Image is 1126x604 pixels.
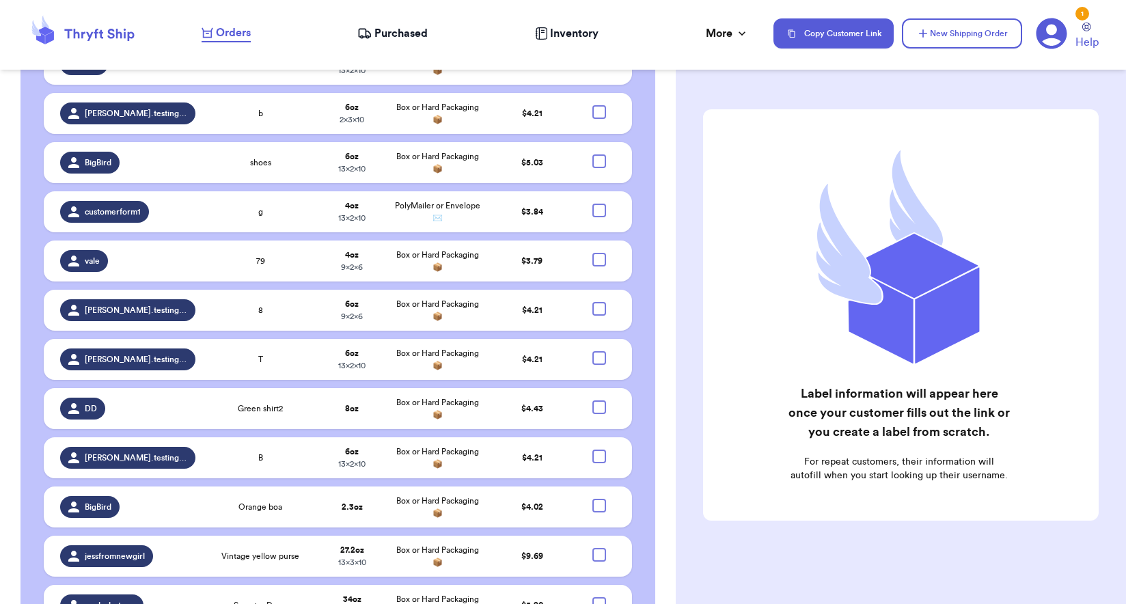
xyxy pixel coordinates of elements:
[85,502,111,512] span: BigBird
[345,103,359,111] strong: 6 oz
[1075,7,1089,20] div: 1
[85,354,187,365] span: [PERSON_NAME].testingifrepeat
[522,355,543,363] span: $ 4.21
[340,546,364,554] strong: 27.2 oz
[396,546,479,566] span: Box or Hard Packaging 📦
[345,251,359,259] strong: 4 oz
[85,157,111,168] span: BigBird
[345,300,359,308] strong: 6 oz
[85,551,145,562] span: jessfromnewgirl
[374,25,428,42] span: Purchased
[338,558,366,566] span: 13 x 3 x 10
[256,256,265,266] span: 79
[258,206,263,217] span: g
[258,108,263,119] span: b
[773,18,894,49] button: Copy Customer Link
[338,214,366,222] span: 13 x 2 x 10
[345,152,359,161] strong: 6 oz
[396,251,479,271] span: Box or Hard Packaging 📦
[1075,34,1099,51] span: Help
[343,595,361,603] strong: 34 oz
[521,159,543,167] span: $ 5.03
[521,208,543,216] span: $ 3.84
[521,404,543,413] span: $ 4.43
[238,502,282,512] span: Orange boa
[85,403,97,414] span: DD
[396,152,479,173] span: Box or Hard Packaging 📦
[258,354,263,365] span: T
[521,552,543,560] span: $ 9.69
[396,300,479,320] span: Box or Hard Packaging 📦
[250,157,271,168] span: shoes
[338,361,366,370] span: 13 x 2 x 10
[85,206,141,217] span: customerform1
[522,109,543,118] span: $ 4.21
[340,115,364,124] span: 2 x 3 x 10
[345,404,359,413] strong: 8 oz
[788,455,1011,482] p: For repeat customers, their information will autofill when you start looking up their username.
[396,349,479,370] span: Box or Hard Packaging 📦
[706,25,749,42] div: More
[338,460,366,468] span: 13 x 2 x 10
[396,103,479,124] span: Box or Hard Packaging 📦
[521,257,543,265] span: $ 3.79
[258,305,263,316] span: 8
[345,202,359,210] strong: 4 oz
[85,256,100,266] span: vale
[396,497,479,517] span: Box or Hard Packaging 📦
[341,312,363,320] span: 9 x 2 x 6
[338,165,366,173] span: 13 x 2 x 10
[238,403,283,414] span: Green shirt2
[85,305,187,316] span: [PERSON_NAME].testingifrepeat
[357,25,428,42] a: Purchased
[345,349,359,357] strong: 6 oz
[216,25,251,41] span: Orders
[521,503,543,511] span: $ 4.02
[258,452,263,463] span: B
[338,66,366,74] span: 13 x 2 x 10
[788,384,1011,441] h2: Label information will appear here once your customer fills out the link or you create a label fr...
[85,108,187,119] span: [PERSON_NAME].testingifrepeat
[345,448,359,456] strong: 6 oz
[550,25,599,42] span: Inventory
[522,454,543,462] span: $ 4.21
[1075,23,1099,51] a: Help
[535,25,599,42] a: Inventory
[85,452,187,463] span: [PERSON_NAME].testingifrepeat
[342,503,363,511] strong: 2.3 oz
[341,263,363,271] span: 9 x 2 x 6
[396,448,479,468] span: Box or Hard Packaging 📦
[522,306,543,314] span: $ 4.21
[902,18,1022,49] button: New Shipping Order
[202,25,251,42] a: Orders
[395,202,480,222] span: PolyMailer or Envelope ✉️
[221,551,299,562] span: Vintage yellow purse
[396,398,479,419] span: Box or Hard Packaging 📦
[1036,18,1067,49] a: 1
